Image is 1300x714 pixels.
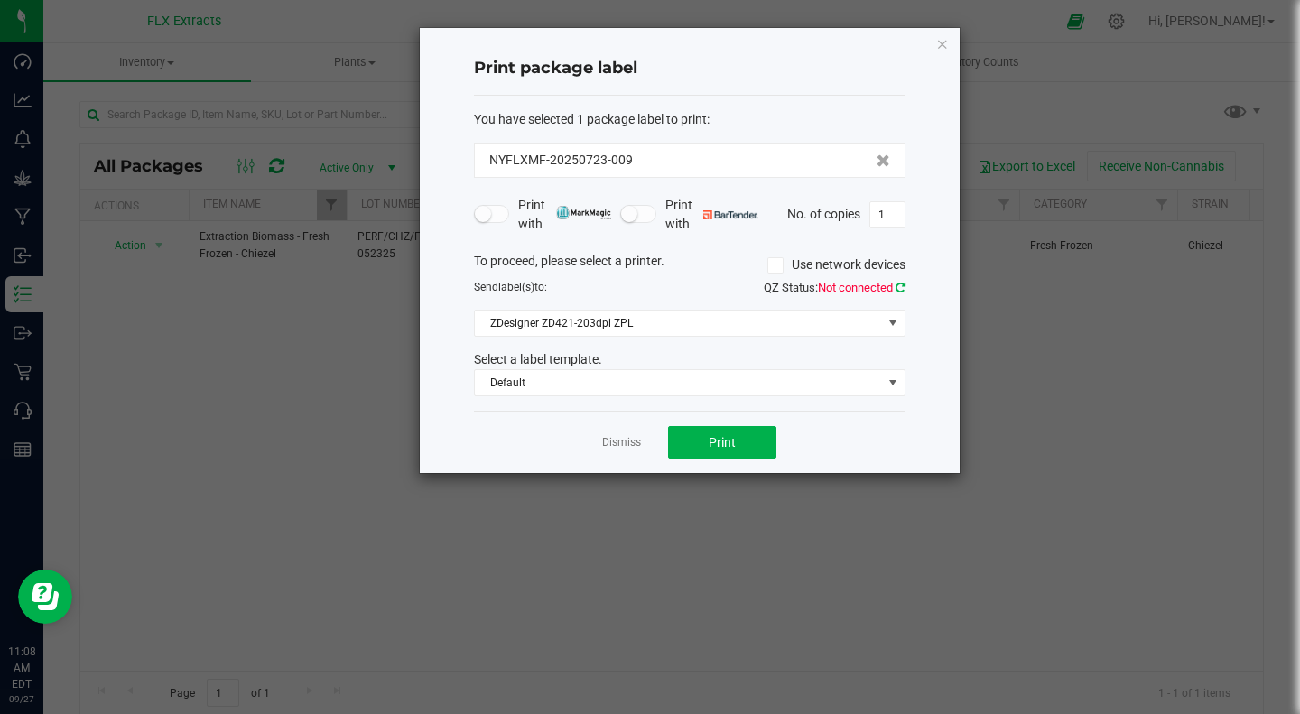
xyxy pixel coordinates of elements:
button: Print [668,426,776,459]
span: ZDesigner ZD421-203dpi ZPL [475,311,882,336]
span: NYFLXMF-20250723-009 [489,151,633,170]
iframe: Resource center [18,570,72,624]
span: label(s) [498,281,534,293]
span: Default [475,370,882,395]
img: mark_magic_cybra.png [556,206,611,219]
span: No. of copies [787,206,860,220]
span: Send to: [474,281,547,293]
span: You have selected 1 package label to print [474,112,707,126]
div: : [474,110,905,129]
span: QZ Status: [764,281,905,294]
h4: Print package label [474,57,905,80]
a: Dismiss [602,435,641,450]
img: bartender.png [703,210,758,219]
div: Select a label template. [460,350,919,369]
span: Not connected [818,281,893,294]
span: Print with [518,196,611,234]
div: To proceed, please select a printer. [460,252,919,279]
label: Use network devices [767,255,905,274]
span: Print with [665,196,758,234]
span: Print [709,435,736,450]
